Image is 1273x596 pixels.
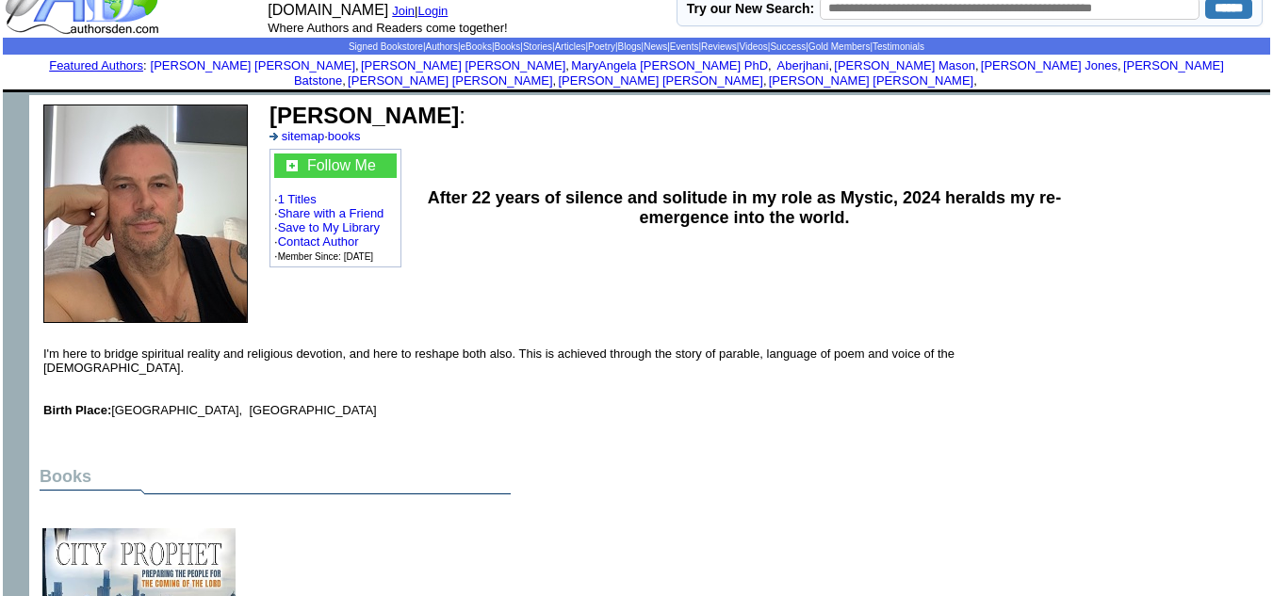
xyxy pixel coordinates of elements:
font: i [359,61,361,72]
font: i [767,76,769,87]
img: shim.gif [635,89,638,92]
a: sitemap [282,129,325,143]
font: i [977,76,979,87]
a: Videos [739,41,767,52]
b: Books [40,467,91,486]
a: Contact Author [278,234,359,249]
img: shim.gif [635,92,638,95]
a: Articles [555,41,586,52]
img: a_336699.gif [269,133,278,140]
a: [PERSON_NAME] [PERSON_NAME] [348,73,552,88]
font: · [269,129,360,143]
a: Aberjhani [774,58,829,72]
a: [PERSON_NAME] Mason [834,58,975,72]
font: [DOMAIN_NAME] [268,2,388,18]
a: [PERSON_NAME] [PERSON_NAME] [361,58,565,72]
a: Save to My Library [278,220,380,234]
b: [PERSON_NAME] [269,103,459,128]
font: i [832,61,834,72]
label: Try our New Search: [687,1,814,16]
a: Testimonials [873,41,924,52]
img: shim.gif [3,95,29,121]
font: i [569,61,571,72]
font: i [772,61,774,72]
a: [PERSON_NAME] Batstone [294,58,1224,88]
a: Login [418,4,449,18]
font: Member Since: [DATE] [278,251,374,262]
a: Follow Me [307,157,376,173]
a: Featured Authors [49,58,143,72]
a: books [328,129,361,143]
a: Events [670,41,699,52]
a: Poetry [588,41,615,52]
b: Birth Place: [43,403,111,417]
font: , , , , , , , , , , [151,58,1224,88]
img: 215750.jpeg [43,105,248,323]
a: MaryAngela [PERSON_NAME] PhD [571,58,768,72]
a: Authors [425,41,457,52]
font: i [1121,61,1123,72]
a: Success [770,41,806,52]
img: dividingline.gif [40,487,511,501]
font: Where Authors and Readers come together! [268,21,507,35]
a: [PERSON_NAME] [PERSON_NAME] [151,58,355,72]
font: · · · · · [274,153,397,263]
a: Reviews [701,41,737,52]
a: Books [495,41,521,52]
a: Stories [523,41,552,52]
a: Gold Members [808,41,871,52]
font: i [346,76,348,87]
a: 1 Titles [278,192,317,206]
iframe: fb:like Facebook Social Plugin [269,273,694,292]
a: [PERSON_NAME] Jones [981,58,1118,72]
a: eBooks [461,41,492,52]
a: [PERSON_NAME] [PERSON_NAME] [769,73,973,88]
a: Share with a Friend [278,206,384,220]
font: I'm here to bridge spiritual reality and religious devotion, and here to reshape both also. This ... [43,346,955,417]
font: : [49,58,146,72]
span: | | | | | | | | | | | | | | [349,41,924,52]
font: i [556,76,558,87]
font: : [269,103,465,128]
a: Signed Bookstore [349,41,423,52]
b: After 22 years of silence and solitude in my role as Mystic, 2024 heralds my re-emergence into th... [428,188,1061,227]
a: [PERSON_NAME] [PERSON_NAME] [558,73,762,88]
a: Blogs [618,41,642,52]
a: News [644,41,667,52]
a: Join [392,4,415,18]
img: gc.jpg [286,160,298,171]
font: i [979,61,981,72]
font: | [415,4,454,18]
